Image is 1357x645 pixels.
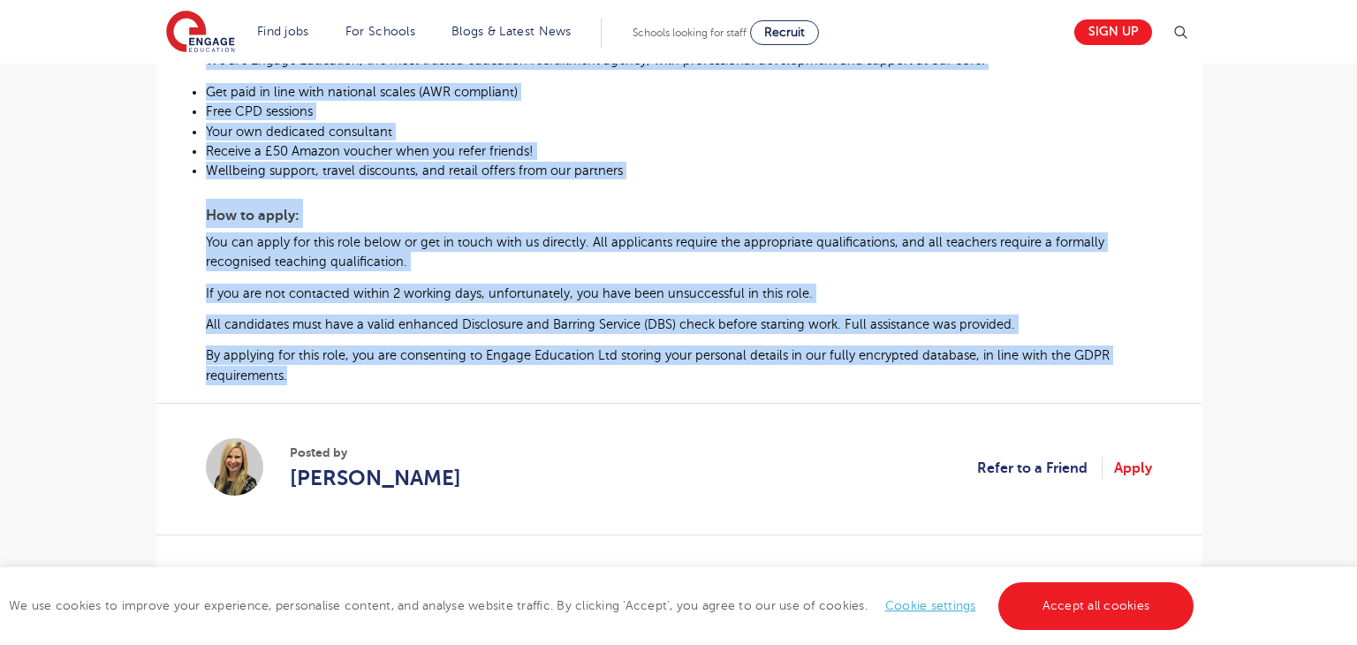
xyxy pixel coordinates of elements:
a: Accept all cookies [998,582,1194,630]
span: Schools looking for staff [633,27,747,39]
span: How to apply: [206,208,299,224]
a: Sign up [1074,19,1152,45]
span: Free CPD sessions [206,104,313,118]
span: We are Engage Education, the most trusted education recruitment agency, with professional develop... [206,53,985,67]
span: All candidates must have a valid enhanced Disclosure and Barring Service (DBS) check before start... [206,317,1015,331]
span: Receive a £50 Amazon voucher when you refer friends! [206,144,534,158]
span: Your own dedicated consultant [206,125,392,139]
span: You can apply for this role below or get in touch with us directly. All applicants require the ap... [206,235,1104,269]
a: Find jobs [257,25,309,38]
a: Recruit [750,20,819,45]
span: Posted by [290,444,461,462]
span: We use cookies to improve your experience, personalise content, and analyse website traffic. By c... [9,599,1198,612]
a: Blogs & Latest News [451,25,572,38]
span: Get paid in line with national scales (AWR compliant) [206,85,518,99]
img: Engage Education [166,11,235,55]
span: If you are not contacted within 2 working days, unfortunately, you have been unsuccessful in this... [206,286,813,300]
a: Apply [1114,457,1152,480]
span: By applying for this role, you are consenting to Engage Education Ltd storing your personal detai... [206,348,1110,382]
a: Cookie settings [885,599,976,612]
a: For Schools [345,25,415,38]
a: [PERSON_NAME] [290,462,461,494]
span: Recruit [764,26,805,39]
a: Refer to a Friend [977,457,1103,480]
span: Wellbeing support, travel discounts, and retail offers from our partners [206,163,623,178]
